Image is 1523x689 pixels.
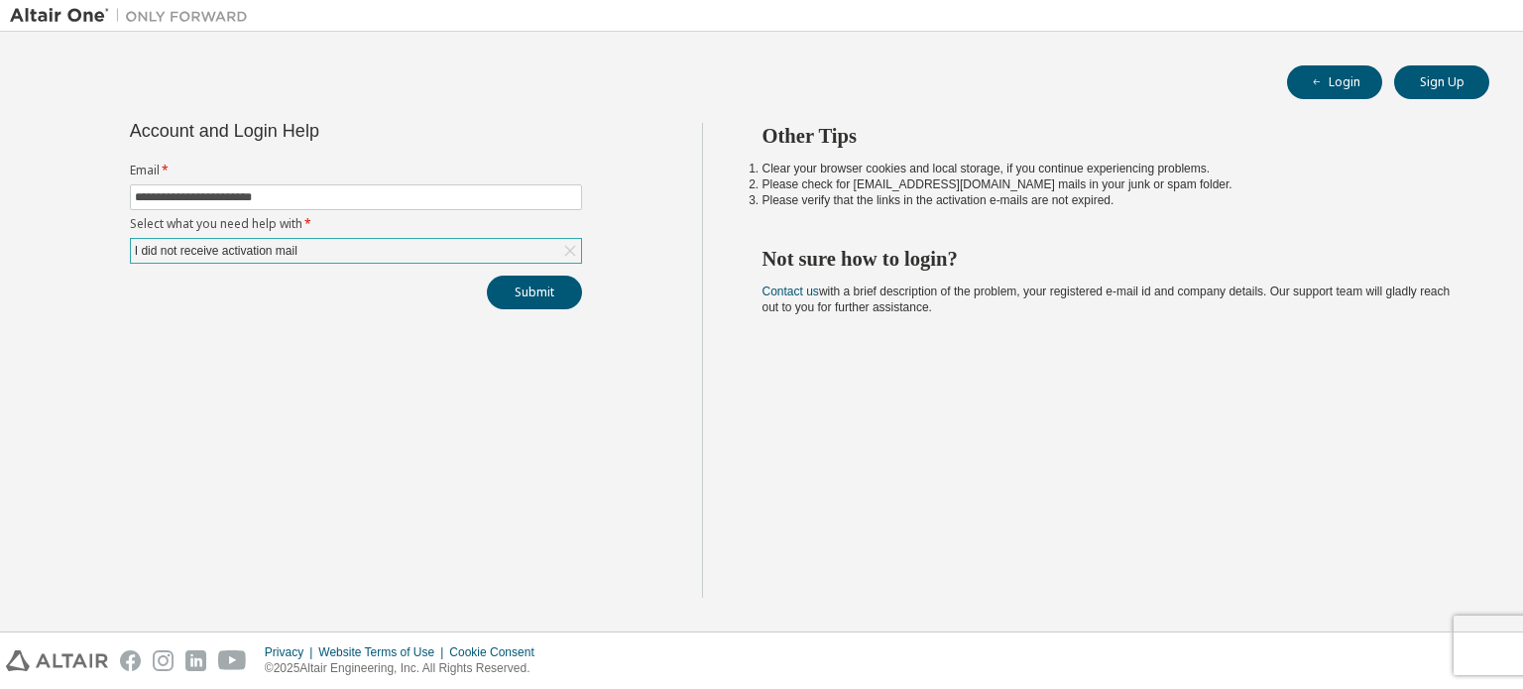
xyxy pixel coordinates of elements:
[762,192,1455,208] li: Please verify that the links in the activation e-mails are not expired.
[762,285,819,298] a: Contact us
[153,650,174,671] img: instagram.svg
[265,644,318,660] div: Privacy
[218,650,247,671] img: youtube.svg
[449,644,545,660] div: Cookie Consent
[265,660,546,677] p: © 2025 Altair Engineering, Inc. All Rights Reserved.
[762,161,1455,176] li: Clear your browser cookies and local storage, if you continue experiencing problems.
[120,650,141,671] img: facebook.svg
[762,285,1451,314] span: with a brief description of the problem, your registered e-mail id and company details. Our suppo...
[762,123,1455,149] h2: Other Tips
[10,6,258,26] img: Altair One
[762,176,1455,192] li: Please check for [EMAIL_ADDRESS][DOMAIN_NAME] mails in your junk or spam folder.
[318,644,449,660] div: Website Terms of Use
[131,239,581,263] div: I did not receive activation mail
[762,246,1455,272] h2: Not sure how to login?
[6,650,108,671] img: altair_logo.svg
[487,276,582,309] button: Submit
[130,163,582,178] label: Email
[185,650,206,671] img: linkedin.svg
[130,216,582,232] label: Select what you need help with
[130,123,492,139] div: Account and Login Help
[1394,65,1489,99] button: Sign Up
[132,240,300,262] div: I did not receive activation mail
[1287,65,1382,99] button: Login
